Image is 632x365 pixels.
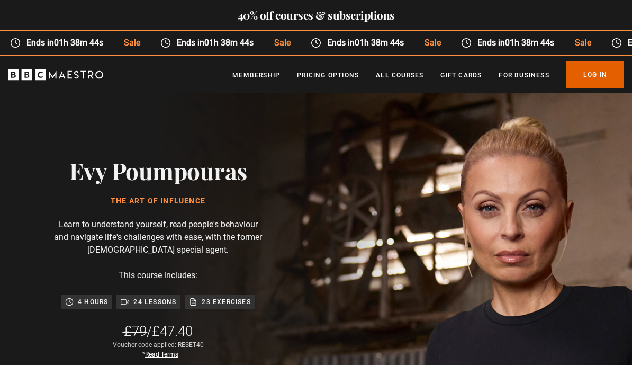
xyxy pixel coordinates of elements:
[264,37,300,49] span: Sale
[69,157,247,184] h2: Evy Poumpouras
[505,38,554,48] time: 01h 38m 44s
[414,37,450,49] span: Sale
[321,37,414,49] span: Ends in
[564,37,601,49] span: Sale
[440,70,482,81] a: Gift Cards
[204,38,254,48] time: 01h 38m 44s
[499,70,549,81] a: For business
[472,37,564,49] span: Ends in
[376,70,423,81] a: All Courses
[171,37,264,49] span: Ends in
[297,70,359,81] a: Pricing Options
[119,269,197,282] p: This course includes:
[232,61,624,88] nav: Primary
[69,197,247,206] h1: The Art of Influence
[54,38,103,48] time: 01h 38m 44s
[232,70,280,81] a: Membership
[133,297,176,307] p: 24 lessons
[8,67,103,83] svg: BBC Maestro
[566,61,624,88] a: Log In
[202,297,250,307] p: 23 exercises
[52,218,264,256] p: Learn to understand yourself, read people's behaviour and navigate life's challenges with ease, w...
[113,37,150,49] span: Sale
[21,37,113,49] span: Ends in
[355,38,404,48] time: 01h 38m 44s
[78,297,108,307] p: 4 hours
